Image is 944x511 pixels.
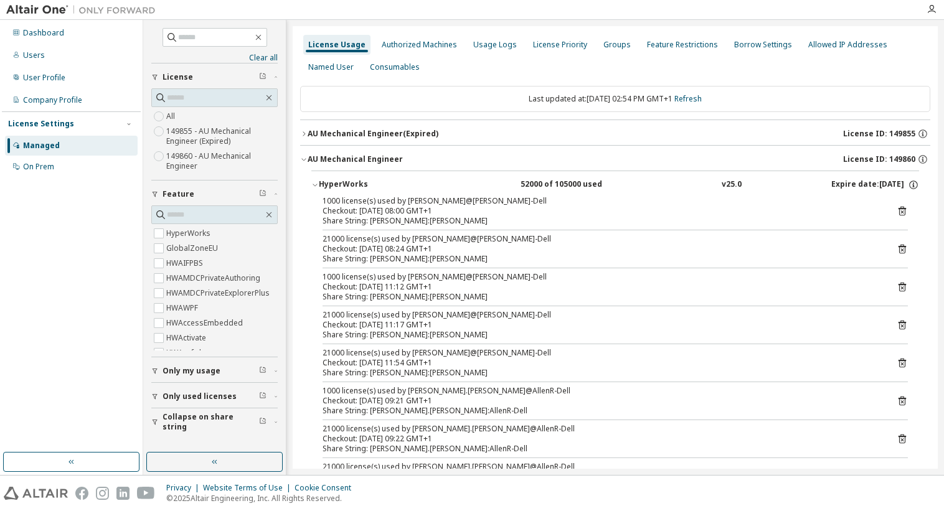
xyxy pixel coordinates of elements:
div: Borrow Settings [734,40,792,50]
div: Authorized Machines [382,40,457,50]
div: 21000 license(s) used by [PERSON_NAME]@[PERSON_NAME]-Dell [323,348,878,358]
div: Share String: [PERSON_NAME].[PERSON_NAME]:AllenR-Dell [323,444,878,454]
img: linkedin.svg [116,487,130,500]
div: 52000 of 105000 used [521,179,633,190]
label: HWAccessEmbedded [166,316,245,331]
a: Clear all [151,53,278,63]
img: instagram.svg [96,487,109,500]
p: © 2025 Altair Engineering, Inc. All Rights Reserved. [166,493,359,504]
button: License [151,63,278,91]
div: On Prem [23,162,54,172]
label: HyperWorks [166,226,213,241]
button: Only used licenses [151,383,278,410]
label: GlobalZoneEU [166,241,220,256]
span: Only my usage [163,366,220,376]
div: Share String: [PERSON_NAME]:[PERSON_NAME] [323,368,878,378]
div: Expire date: [DATE] [831,179,919,190]
label: HWAMDCPrivateAuthoring [166,271,263,286]
span: Clear filter [259,391,267,401]
div: Checkout: [DATE] 09:22 GMT+1 [323,434,878,444]
label: HWAcufwh [166,345,206,360]
div: AU Mechanical Engineer (Expired) [308,129,438,139]
div: Groups [603,40,631,50]
span: Clear filter [259,417,267,427]
div: Share String: [PERSON_NAME].[PERSON_NAME]:AllenR-Dell [323,406,878,416]
label: HWAIFPBS [166,256,205,271]
div: v25.0 [722,179,742,190]
button: Feature [151,180,278,208]
div: Managed [23,141,60,151]
div: Users [23,50,45,60]
div: Named User [308,62,354,72]
button: Only my usage [151,357,278,385]
span: Collapse on share string [163,412,259,432]
div: Checkout: [DATE] 09:21 GMT+1 [323,396,878,406]
div: Share String: [PERSON_NAME]:[PERSON_NAME] [323,216,878,226]
div: Share String: [PERSON_NAME]:[PERSON_NAME] [323,292,878,302]
div: License Usage [308,40,366,50]
div: Checkout: [DATE] 11:12 GMT+1 [323,282,878,292]
div: 21000 license(s) used by [PERSON_NAME]@[PERSON_NAME]-Dell [323,310,878,320]
label: All [166,109,177,124]
label: 149855 - AU Mechanical Engineer (Expired) [166,124,278,149]
div: Feature Restrictions [647,40,718,50]
img: altair_logo.svg [4,487,68,500]
a: Refresh [674,93,702,104]
label: HWAMDCPrivateExplorerPlus [166,286,272,301]
div: Company Profile [23,95,82,105]
span: Only used licenses [163,391,237,401]
span: License ID: 149855 [843,129,915,139]
div: License Priority [533,40,587,50]
div: Dashboard [23,28,64,38]
div: Share String: [PERSON_NAME]:[PERSON_NAME] [323,330,878,340]
div: Last updated at: [DATE] 02:54 PM GMT+1 [300,86,930,112]
div: 21000 license(s) used by [PERSON_NAME].[PERSON_NAME]@AllenR-Dell [323,462,878,472]
button: Collapse on share string [151,408,278,436]
div: License Settings [8,119,74,129]
button: HyperWorks52000 of 105000 usedv25.0Expire date:[DATE] [311,171,919,199]
img: Altair One [6,4,162,16]
div: Checkout: [DATE] 08:24 GMT+1 [323,244,878,254]
div: Checkout: [DATE] 11:17 GMT+1 [323,320,878,330]
div: 21000 license(s) used by [PERSON_NAME]@[PERSON_NAME]-Dell [323,234,878,244]
button: AU Mechanical Engineer(Expired)License ID: 149855 [300,120,930,148]
span: Feature [163,189,194,199]
label: HWAWPF [166,301,201,316]
div: Consumables [370,62,420,72]
button: AU Mechanical EngineerLicense ID: 149860 [300,146,930,173]
div: 1000 license(s) used by [PERSON_NAME]@[PERSON_NAME]-Dell [323,272,878,282]
div: 21000 license(s) used by [PERSON_NAME].[PERSON_NAME]@AllenR-Dell [323,424,878,434]
span: Clear filter [259,366,267,376]
span: Clear filter [259,189,267,199]
div: Privacy [166,483,203,493]
div: Allowed IP Addresses [808,40,887,50]
div: Checkout: [DATE] 11:54 GMT+1 [323,358,878,368]
label: 149860 - AU Mechanical Engineer [166,149,278,174]
div: AU Mechanical Engineer [308,154,403,164]
span: Clear filter [259,72,267,82]
div: 1000 license(s) used by [PERSON_NAME].[PERSON_NAME]@AllenR-Dell [323,386,878,396]
div: Cookie Consent [295,483,359,493]
div: Website Terms of Use [203,483,295,493]
label: HWActivate [166,331,209,345]
div: 1000 license(s) used by [PERSON_NAME]@[PERSON_NAME]-Dell [323,196,878,206]
img: youtube.svg [137,487,155,500]
div: Checkout: [DATE] 08:00 GMT+1 [323,206,878,216]
div: Share String: [PERSON_NAME]:[PERSON_NAME] [323,254,878,264]
span: License ID: 149860 [843,154,915,164]
div: User Profile [23,73,65,83]
div: HyperWorks [319,179,431,190]
span: License [163,72,193,82]
div: Usage Logs [473,40,517,50]
img: facebook.svg [75,487,88,500]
